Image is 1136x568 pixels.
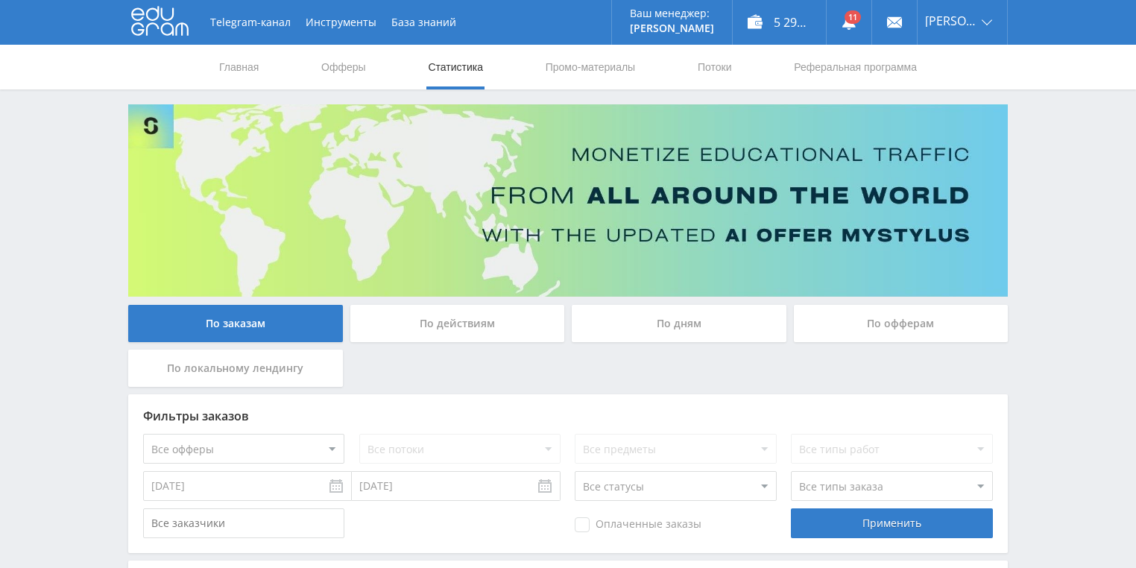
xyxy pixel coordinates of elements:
[696,45,733,89] a: Потоки
[630,22,714,34] p: [PERSON_NAME]
[572,305,786,342] div: По дням
[792,45,918,89] a: Реферальная программа
[925,15,977,27] span: [PERSON_NAME]
[575,517,701,532] span: Оплаченные заказы
[630,7,714,19] p: Ваш менеджер:
[128,350,343,387] div: По локальному лендингу
[794,305,1009,342] div: По офферам
[350,305,565,342] div: По действиям
[544,45,637,89] a: Промо-материалы
[426,45,485,89] a: Статистика
[143,508,344,538] input: Все заказчики
[791,508,992,538] div: Применить
[143,409,993,423] div: Фильтры заказов
[218,45,260,89] a: Главная
[320,45,367,89] a: Офферы
[128,305,343,342] div: По заказам
[128,104,1008,297] img: Banner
